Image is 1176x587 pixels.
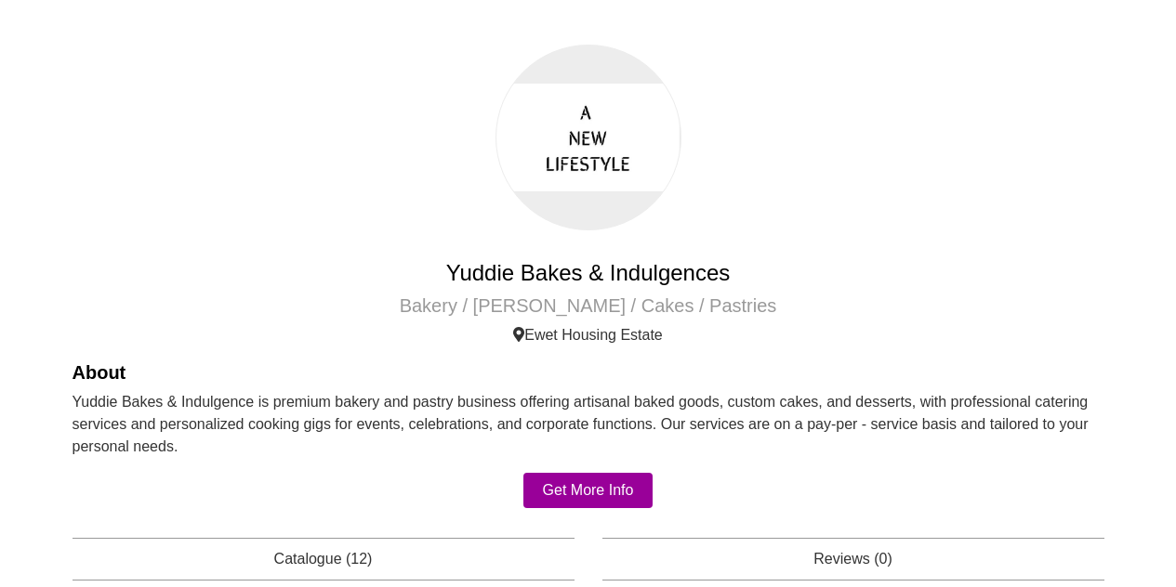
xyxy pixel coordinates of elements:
[602,538,1104,580] p: Reviews (0)
[523,473,654,508] a: Get More Info
[496,45,681,230] img: logo
[73,362,126,383] b: About
[73,391,1104,458] p: Yuddie Bakes & Indulgence is premium bakery and pastry business offering artisanal baked goods, c...
[73,324,1104,346] p: Ewet Housing Estate
[73,260,1104,287] h4: Yuddie Bakes & Indulgences
[73,538,575,580] p: Catalogue (12)
[73,294,1104,317] h5: Bakery / [PERSON_NAME] / Cakes / Pastries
